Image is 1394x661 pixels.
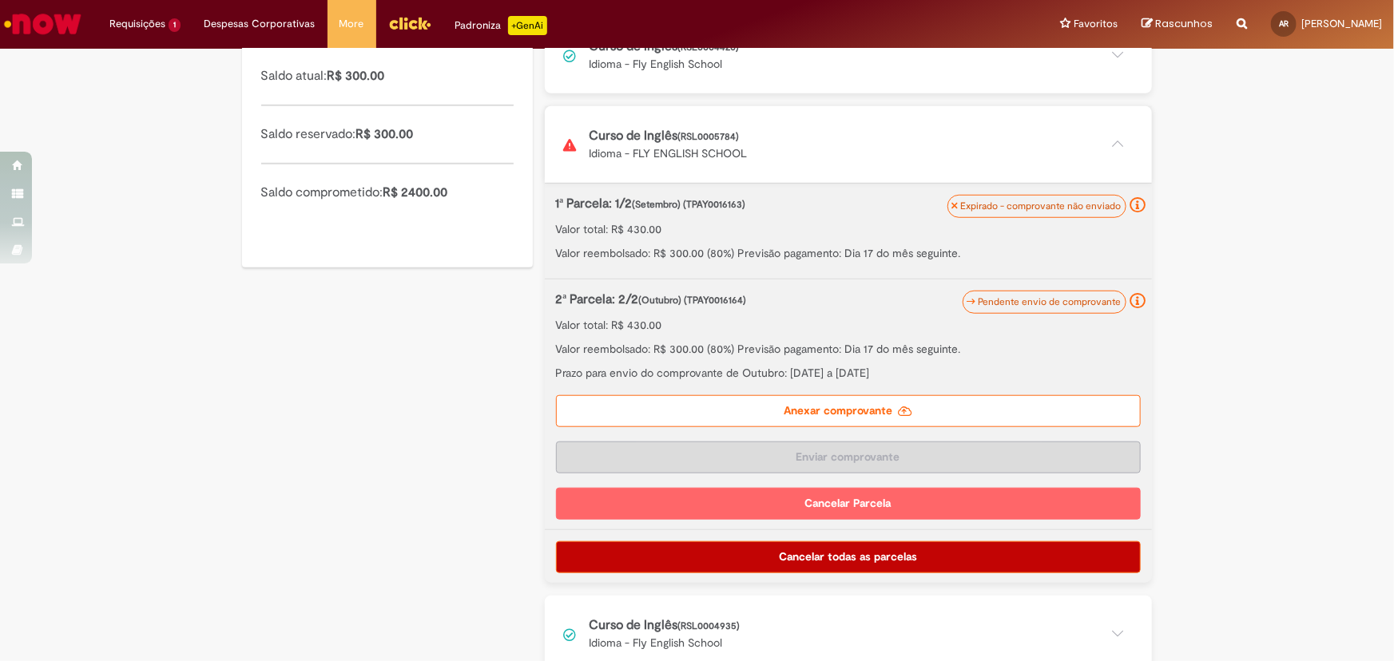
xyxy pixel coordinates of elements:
span: R$ 2400.00 [383,184,448,200]
p: Saldo comprometido: [261,184,514,202]
span: Expirado - comprovante não enviado [961,200,1122,212]
button: Cancelar Parcela [556,488,1141,520]
span: Pendente envio de comprovante [979,295,1122,308]
span: Rascunhos [1155,16,1213,31]
span: Despesas Corporativas [205,16,316,32]
img: ServiceNow [2,8,84,40]
p: Valor total: R$ 430.00 [556,317,1141,333]
img: click_logo_yellow_360x200.png [388,11,431,35]
a: Rascunhos [1142,17,1213,32]
p: +GenAi [508,16,547,35]
div: Padroniza [455,16,547,35]
p: Saldo reservado: [261,125,514,144]
p: Valor reembolsado: R$ 300.00 (80%) Previsão pagamento: Dia 17 do mês seguinte. [556,341,1141,357]
p: 1ª Parcela: 1/2 [556,195,1057,213]
span: R$ 300.00 [356,126,414,142]
span: Favoritos [1074,16,1118,32]
span: AR [1279,18,1289,29]
p: Saldo atual: [261,67,514,85]
span: 1 [169,18,181,32]
span: (Setembro) (TPAY0016163) [632,198,745,211]
span: More [340,16,364,32]
span: R$ 300.00 [328,68,385,84]
p: Prazo para envio do comprovante de Outubro: [DATE] a [DATE] [556,365,1141,381]
label: Anexar comprovante [556,395,1141,427]
span: (Outubro) (TPAY0016164) [638,294,746,307]
button: Cancelar todas as parcelas [556,541,1141,573]
p: 2ª Parcela: 2/2 [556,291,1057,309]
p: Valor total: R$ 430.00 [556,221,1141,237]
p: Valor reembolsado: R$ 300.00 (80%) Previsão pagamento: Dia 17 do mês seguinte. [556,245,1141,261]
span: Requisições [109,16,165,32]
span: [PERSON_NAME] [1301,17,1382,30]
